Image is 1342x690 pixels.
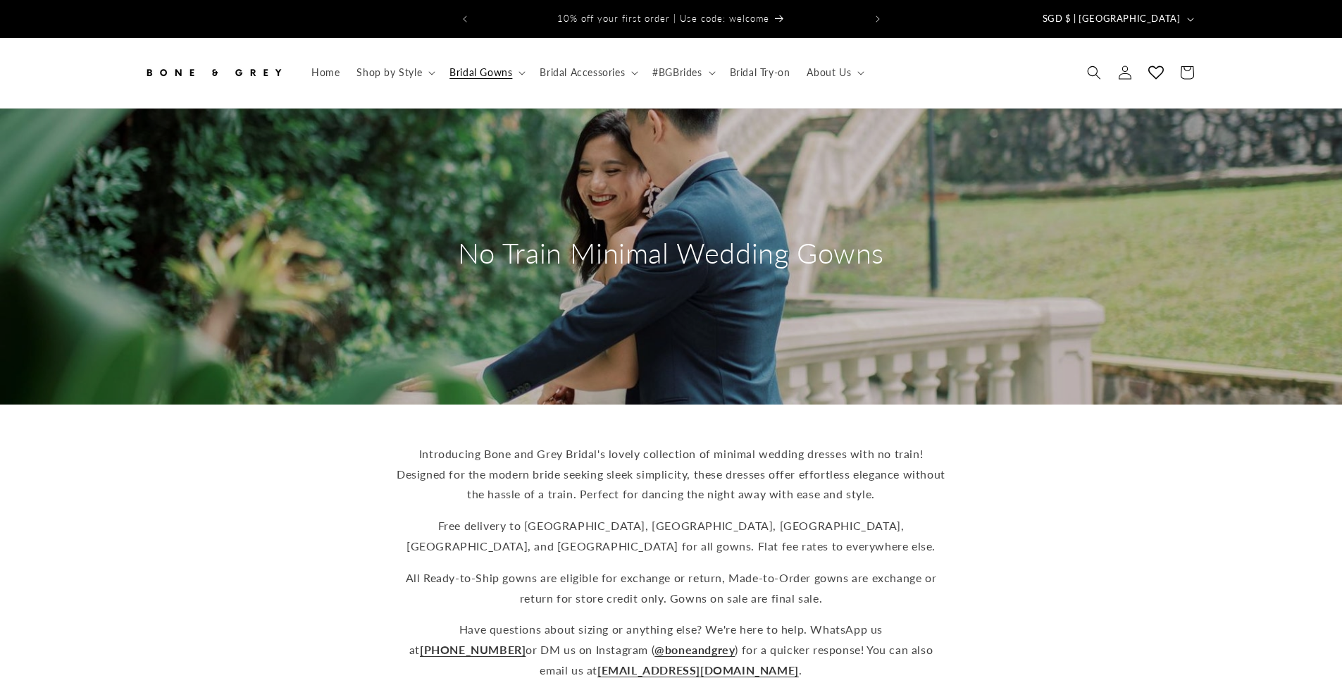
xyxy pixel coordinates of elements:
[137,52,289,94] a: Bone and Grey Bridal
[654,643,735,656] a: @boneandgrey
[303,58,348,87] a: Home
[441,58,531,87] summary: Bridal Gowns
[1034,6,1200,32] button: SGD $ | [GEOGRAPHIC_DATA]
[730,66,790,79] span: Bridal Try-on
[397,444,946,505] p: Introducing Bone and Grey Bridal's lovely collection of minimal wedding dresses with no train! De...
[1079,57,1110,88] summary: Search
[1043,12,1181,26] span: SGD $ | [GEOGRAPHIC_DATA]
[862,6,893,32] button: Next announcement
[449,66,512,79] span: Bridal Gowns
[721,58,799,87] a: Bridal Try-on
[652,66,702,79] span: #BGBrides
[458,235,884,271] h2: No Train Minimal Wedding Gowns
[531,58,644,87] summary: Bridal Accessories
[397,516,946,557] p: Free delivery to [GEOGRAPHIC_DATA], [GEOGRAPHIC_DATA], [GEOGRAPHIC_DATA], [GEOGRAPHIC_DATA], and ...
[397,620,946,680] p: Have questions about sizing or anything else? We're here to help. WhatsApp us at or DM us on Inst...
[807,66,851,79] span: About Us
[597,663,799,677] a: [EMAIL_ADDRESS][DOMAIN_NAME]
[348,58,441,87] summary: Shop by Style
[311,66,340,79] span: Home
[798,58,870,87] summary: About Us
[420,643,526,656] a: [PHONE_NUMBER]
[540,66,625,79] span: Bridal Accessories
[143,57,284,88] img: Bone and Grey Bridal
[644,58,721,87] summary: #BGBrides
[449,6,480,32] button: Previous announcement
[356,66,422,79] span: Shop by Style
[397,568,946,609] p: All Ready-to-Ship gowns are eligible for exchange or return, Made-to-Order gowns are exchange or ...
[557,13,769,24] span: 10% off your first order | Use code: welcome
